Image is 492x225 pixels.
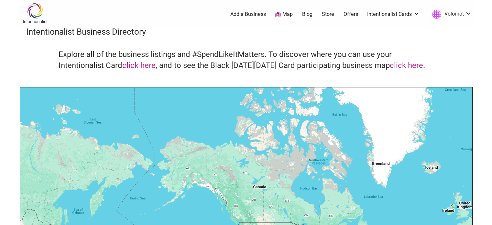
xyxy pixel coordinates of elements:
[429,8,472,20] a: Volomot
[322,11,334,18] a: Store
[26,26,466,38] h3: Intentionalist Business Directory
[59,49,434,71] h4: Explore all of the business listings and #SpendLikeItMatters. To discover where you can use your ...
[122,61,156,70] a: click here
[344,11,358,18] a: Offers
[390,61,423,70] a: click here
[302,11,312,18] a: Blog
[20,3,50,24] img: Intentionalist
[275,11,293,18] a: Map
[230,11,266,18] a: Add a Business
[367,11,420,18] a: Intentionalist Cards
